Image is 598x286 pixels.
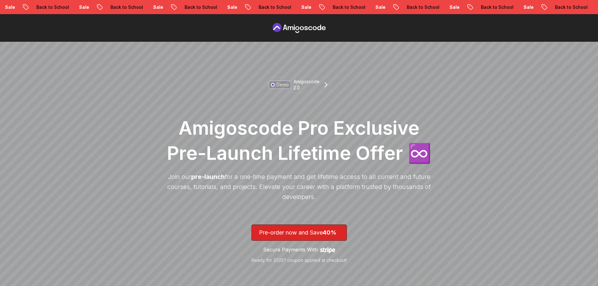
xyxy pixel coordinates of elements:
[73,4,94,10] p: Sale
[370,4,390,10] p: Sale
[401,4,444,10] p: Back to School
[271,23,327,33] a: Pre Order page
[179,4,222,10] p: Back to School
[267,77,331,93] a: DemoAmigoscode 2.0
[475,4,518,10] p: Back to School
[251,224,347,263] a: lifetime-access
[518,4,538,10] p: Sale
[164,172,434,202] p: Join our for a one-time payment and get lifetime access to all current and future courses, tutori...
[222,4,242,10] p: Sale
[296,4,316,10] p: Sale
[263,246,318,253] p: Secure Payments With
[294,78,320,91] p: Amigoscode 2.0
[191,173,225,181] span: pre-launch
[31,4,73,10] p: Back to School
[253,4,296,10] p: Back to School
[251,257,347,263] p: Ready for 2025? coupon applied at checkout!
[259,228,339,237] p: Pre-order now and Save
[549,4,592,10] p: Back to School
[327,4,370,10] p: Back to School
[148,4,168,10] p: Sale
[323,229,337,236] span: 40%
[444,4,464,10] p: Sale
[105,4,148,10] p: Back to School
[164,115,434,165] h1: Amigoscode Pro Exclusive Pre-Launch Lifetime Offer ♾️
[277,82,289,88] p: Demo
